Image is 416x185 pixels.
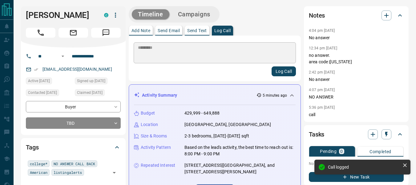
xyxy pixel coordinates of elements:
p: No answer [309,76,404,83]
p: 2:42 pm [DATE] [309,70,335,74]
span: Email [59,28,88,38]
div: Thu Aug 14 2025 [26,89,72,98]
p: Add Note [131,28,150,33]
p: 12:34 pm [DATE] [309,46,337,50]
div: Call logged [328,165,400,170]
div: Activity Summary5 minutes ago [134,90,296,101]
p: 429,999 - 649,888 [184,110,220,116]
h2: Tasks [309,129,324,139]
p: Repeated Interest [141,162,175,169]
p: Completed [370,149,391,154]
button: Campaigns [172,9,216,19]
p: 0 [340,149,343,153]
h1: [PERSON_NAME] [26,10,95,20]
span: American [30,169,47,175]
p: No answer [309,35,404,41]
p: [GEOGRAPHIC_DATA], [GEOGRAPHIC_DATA] [184,121,271,128]
p: 4:04 pm [DATE] [309,28,335,33]
p: call [309,111,404,118]
div: Fri Aug 15 2025 [26,78,72,86]
button: Log Call [272,66,296,76]
p: Activity Pattern [141,144,171,151]
div: condos.ca [104,13,108,17]
span: Claimed [DATE] [77,90,103,96]
p: NO ANSWER [309,94,404,100]
h2: Tags [26,142,38,152]
div: Wed Aug 06 2025 [75,78,121,86]
p: Send Text [187,28,207,33]
p: 5 minutes ago [263,93,287,98]
p: no answer. area code |[US_STATE] [309,52,404,65]
p: Size & Rooms [141,133,167,139]
p: Log Call [214,28,231,33]
div: Notes [309,8,404,23]
p: 5:36 pm [DATE] [309,105,335,110]
p: 4:07 pm [DATE] [309,88,335,92]
span: Active [DATE] [28,78,50,84]
span: Signed up [DATE] [77,78,105,84]
p: No pending tasks [309,159,404,168]
div: Tasks [309,127,404,142]
div: TBD [26,117,121,129]
p: [STREET_ADDRESS][GEOGRAPHIC_DATA], and [STREET_ADDRESS][PERSON_NAME] [184,162,296,175]
span: NO ANSWER CALL BACK [54,161,95,167]
p: Based on the lead's activity, the best time to reach out is: 8:00 PM - 9:00 PM [184,144,296,157]
div: Buyer [26,101,121,112]
h2: Notes [309,11,325,20]
button: Open [110,168,119,177]
div: Wed Aug 06 2025 [75,89,121,98]
p: Pending [320,149,337,153]
button: Open [59,53,67,60]
span: Call [26,28,55,38]
span: college* [30,161,47,167]
p: Send Email [158,28,180,33]
button: New Task [309,172,404,182]
a: [EMAIL_ADDRESS][DOMAIN_NAME] [42,67,112,72]
button: Timeline [132,9,169,19]
p: Budget [141,110,155,116]
svg: Email Verified [34,67,38,72]
div: Tags [26,140,121,155]
p: 2-3 bedrooms, [DATE]-[DATE] sqft [184,133,249,139]
span: Contacted [DATE] [28,90,57,96]
span: Message [91,28,121,38]
span: listingalerts [54,169,82,175]
p: Activity Summary [142,92,177,99]
p: Location [141,121,158,128]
